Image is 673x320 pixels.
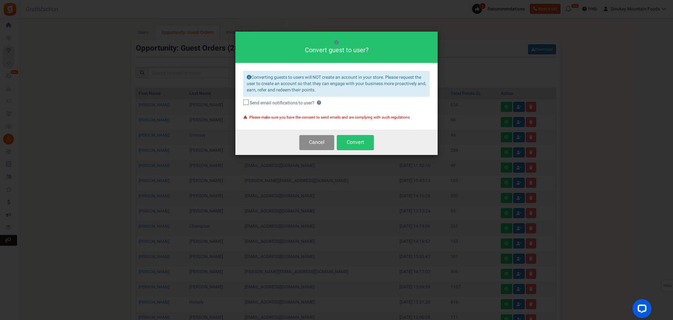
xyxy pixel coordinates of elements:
span: Send email notifications to user? [250,100,314,106]
h4: Convert guest to user? [243,46,430,55]
button: Cancel [299,135,334,150]
div: Converting guests to users will NOT create an account in your store. Please request the user to c... [243,71,430,97]
span: Gratisfaction will send welcome, referral and other emails to the user. Content of these emails c... [317,101,321,105]
span: Please make sure you have the consent to send emails and are complying with such regulations [249,115,410,120]
button: Convert [337,135,374,150]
